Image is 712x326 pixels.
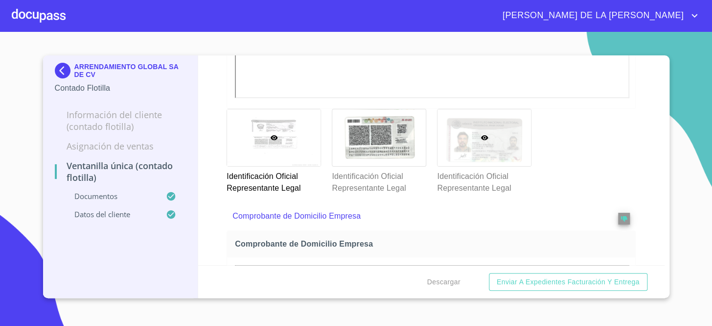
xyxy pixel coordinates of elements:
[55,191,166,201] p: Documentos
[55,109,186,132] p: Información del Cliente (Contado Flotilla)
[332,109,426,166] img: Identificación Oficial Representante Legal
[55,82,186,94] p: Contado Flotilla
[427,276,460,288] span: Descargar
[74,63,186,78] p: ARRENDAMIENTO GLOBAL SA DE CV
[489,273,647,291] button: Enviar a Expedientes Facturación y Entrega
[618,213,630,225] button: reject
[495,8,689,24] span: [PERSON_NAME] DE LA [PERSON_NAME]
[227,167,320,194] p: Identificación Oficial Representante Legal
[55,209,166,219] p: Datos del cliente
[235,239,631,249] span: Comprobante de Domicilio Empresa
[495,8,700,24] button: account of current user
[497,276,640,288] span: Enviar a Expedientes Facturación y Entrega
[437,167,530,194] p: Identificación Oficial Representante Legal
[55,160,186,183] p: Ventanilla Única (Contado Flotilla)
[232,210,590,222] p: Comprobante de Domicilio Empresa
[55,63,186,82] div: ARRENDAMIENTO GLOBAL SA DE CV
[55,140,186,152] p: Asignación de Ventas
[55,63,74,78] img: Docupass spot blue
[423,273,464,291] button: Descargar
[332,167,425,194] p: Identificación Oficial Representante Legal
